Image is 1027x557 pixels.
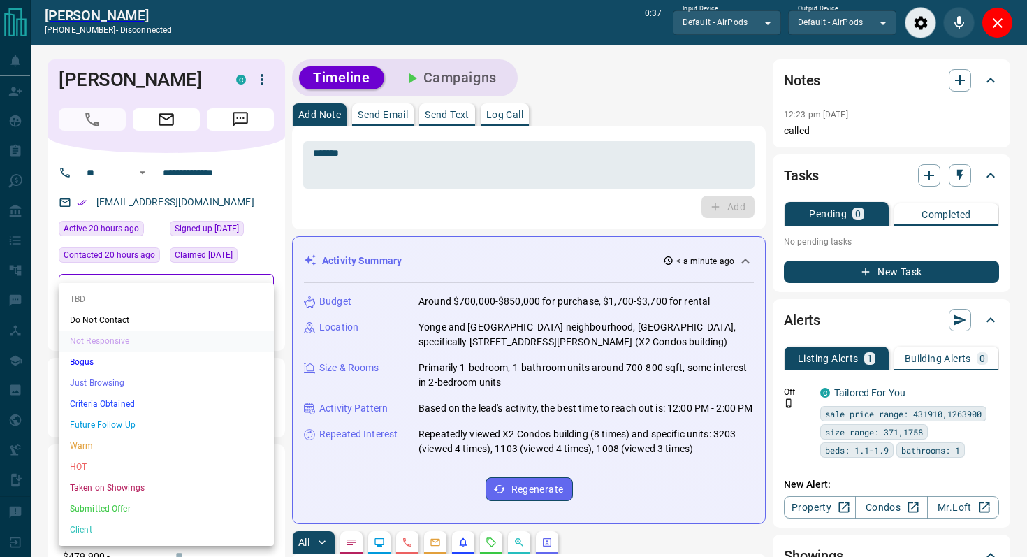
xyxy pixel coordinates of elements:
li: Just Browsing [59,372,274,393]
li: Warm [59,435,274,456]
li: Criteria Obtained [59,393,274,414]
li: Submitted Offer [59,498,274,519]
li: Do Not Contact [59,310,274,331]
li: Bogus [59,352,274,372]
li: Taken on Showings [59,477,274,498]
li: Future Follow Up [59,414,274,435]
li: Client [59,519,274,540]
li: HOT [59,456,274,477]
li: TBD [59,289,274,310]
